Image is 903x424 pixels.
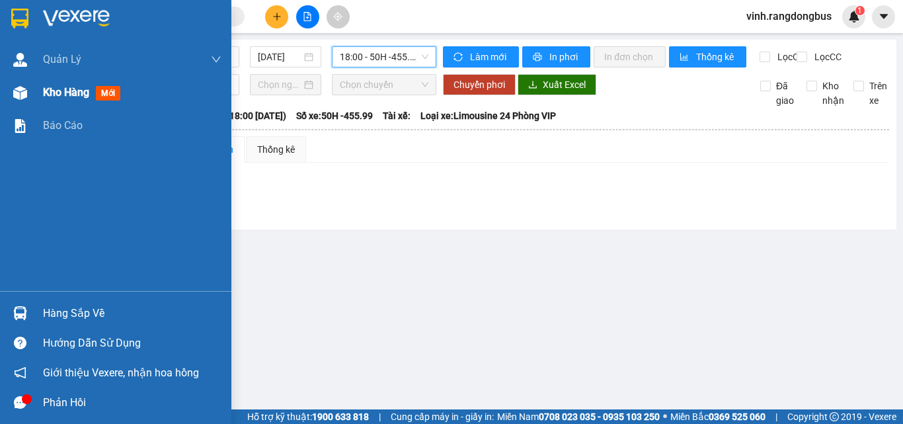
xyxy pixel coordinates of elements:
[296,108,373,123] span: Số xe: 50H -455.99
[420,108,556,123] span: Loại xe: Limousine 24 Phòng VIP
[709,411,766,422] strong: 0369 525 060
[14,337,26,349] span: question-circle
[497,409,660,424] span: Miền Nam
[11,9,28,28] img: logo-vxr
[96,86,120,101] span: mới
[817,79,849,108] span: Kho nhận
[43,393,221,413] div: Phản hồi
[696,50,736,64] span: Thống kê
[247,409,369,424] span: Hỗ trợ kỹ thuật:
[443,46,519,67] button: syncLàm mới
[43,333,221,353] div: Hướng dẫn sử dụng
[848,11,860,22] img: icon-new-feature
[772,50,806,64] span: Lọc CR
[258,77,301,92] input: Chọn ngày
[43,117,83,134] span: Báo cáo
[13,119,27,133] img: solution-icon
[379,409,381,424] span: |
[265,5,288,28] button: plus
[453,52,465,63] span: sync
[190,108,286,123] span: Chuyến: (18:00 [DATE])
[43,364,199,381] span: Giới thiệu Vexere, nhận hoa hồng
[663,414,667,419] span: ⚪️
[327,5,350,28] button: aim
[258,50,301,64] input: 15/09/2025
[303,12,312,21] span: file-add
[14,366,26,379] span: notification
[13,53,27,67] img: warehouse-icon
[736,8,842,24] span: vinh.rangdongbus
[680,52,691,63] span: bar-chart
[383,108,411,123] span: Tài xế:
[340,47,428,67] span: 18:00 - 50H -455.99
[771,79,799,108] span: Đã giao
[518,74,596,95] button: downloadXuất Excel
[7,71,91,101] li: VP Bến xe Miền Đông
[872,5,895,28] button: caret-down
[13,86,27,100] img: warehouse-icon
[391,409,494,424] span: Cung cấp máy in - giấy in:
[855,6,865,15] sup: 1
[670,409,766,424] span: Miền Bắc
[775,409,777,424] span: |
[809,50,844,64] span: Lọc CC
[443,74,516,95] button: Chuyển phơi
[296,5,319,28] button: file-add
[7,7,192,56] li: Rạng Đông Buslines
[13,306,27,320] img: warehouse-icon
[340,75,428,95] span: Chọn chuyến
[257,142,295,157] div: Thống kê
[43,304,221,323] div: Hàng sắp về
[830,412,839,421] span: copyright
[878,11,890,22] span: caret-down
[43,86,89,99] span: Kho hàng
[333,12,342,21] span: aim
[91,71,176,115] li: VP Bến xe [GEOGRAPHIC_DATA]
[211,54,221,65] span: down
[539,411,660,422] strong: 0708 023 035 - 0935 103 250
[43,51,81,67] span: Quản Lý
[14,396,26,409] span: message
[594,46,666,67] button: In đơn chọn
[857,6,862,15] span: 1
[549,50,580,64] span: In phơi
[669,46,746,67] button: bar-chartThống kê
[522,46,590,67] button: printerIn phơi
[864,79,892,108] span: Trên xe
[312,411,369,422] strong: 1900 633 818
[470,50,508,64] span: Làm mới
[533,52,544,63] span: printer
[272,12,282,21] span: plus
